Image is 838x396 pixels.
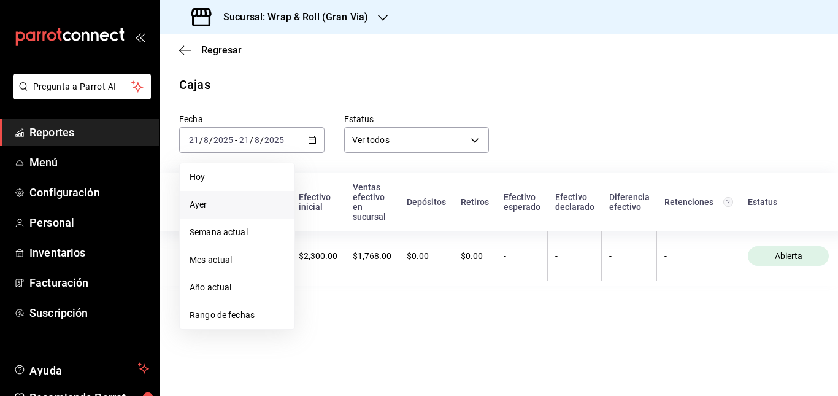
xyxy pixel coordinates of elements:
[353,182,392,222] div: Ventas efectivo en sucursal
[190,198,285,211] span: Ayer
[723,197,733,207] svg: Total de retenciones de propinas registradas
[9,89,151,102] a: Pregunta a Parrot AI
[407,197,446,207] div: Depósitos
[179,115,325,123] label: Fecha
[213,10,368,25] h3: Sucursal: Wrap & Roll (Gran Via)
[250,135,253,145] span: /
[213,135,234,145] input: ----
[461,197,489,207] div: Retiros
[209,135,213,145] span: /
[190,309,285,322] span: Rango de fechas
[235,135,237,145] span: -
[748,197,829,207] div: Estatus
[299,251,337,261] div: $2,300.00
[29,124,149,141] span: Reportes
[190,171,285,184] span: Hoy
[770,251,807,261] span: Abierta
[260,135,264,145] span: /
[29,244,149,261] span: Inventarios
[264,135,285,145] input: ----
[203,135,209,145] input: --
[29,305,149,321] span: Suscripción
[29,361,133,376] span: Ayuda
[135,32,145,42] button: open_drawer_menu
[190,254,285,266] span: Mes actual
[29,154,149,171] span: Menú
[664,197,733,207] div: Retenciones
[179,44,242,56] button: Regresar
[344,127,490,153] div: Ver todos
[188,135,199,145] input: --
[199,135,203,145] span: /
[201,44,242,56] span: Regresar
[239,135,250,145] input: --
[299,192,338,212] div: Efectivo inicial
[504,251,540,261] div: -
[190,281,285,294] span: Año actual
[609,192,650,212] div: Diferencia efectivo
[29,274,149,291] span: Facturación
[504,192,540,212] div: Efectivo esperado
[190,226,285,239] span: Semana actual
[461,251,488,261] div: $0.00
[664,251,732,261] div: -
[609,251,649,261] div: -
[344,115,490,123] label: Estatus
[555,192,594,212] div: Efectivo declarado
[407,251,445,261] div: $0.00
[13,74,151,99] button: Pregunta a Parrot AI
[555,251,594,261] div: -
[353,251,391,261] div: $1,768.00
[33,80,132,93] span: Pregunta a Parrot AI
[29,184,149,201] span: Configuración
[179,76,210,94] div: Cajas
[254,135,260,145] input: --
[29,214,149,231] span: Personal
